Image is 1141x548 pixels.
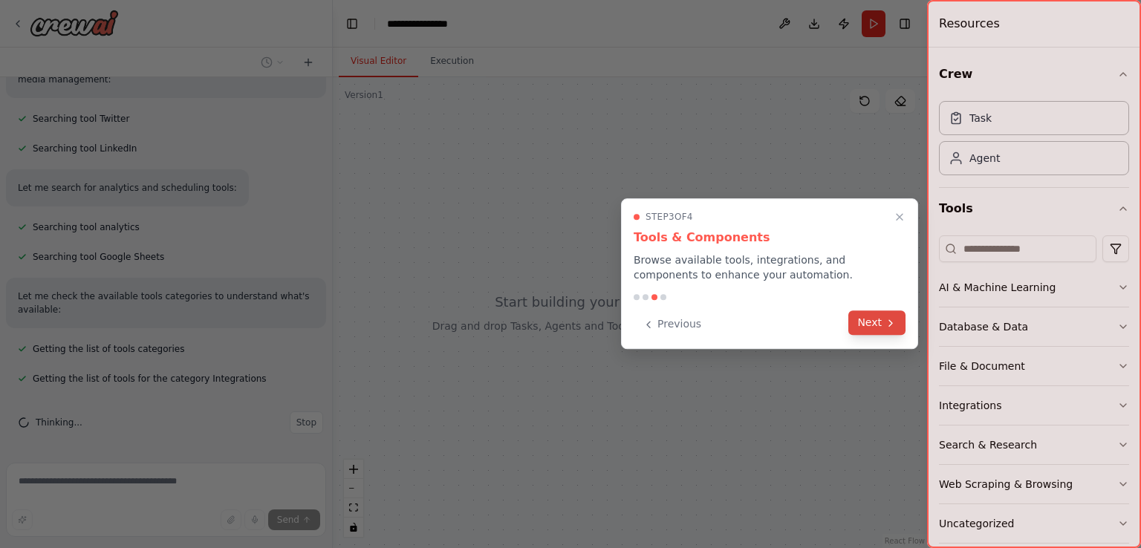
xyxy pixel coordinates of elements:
[848,310,906,335] button: Next
[891,208,908,226] button: Close walkthrough
[634,252,906,282] p: Browse available tools, integrations, and components to enhance your automation.
[342,13,363,34] button: Hide left sidebar
[634,312,710,336] button: Previous
[646,211,693,223] span: Step 3 of 4
[634,229,906,247] h3: Tools & Components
